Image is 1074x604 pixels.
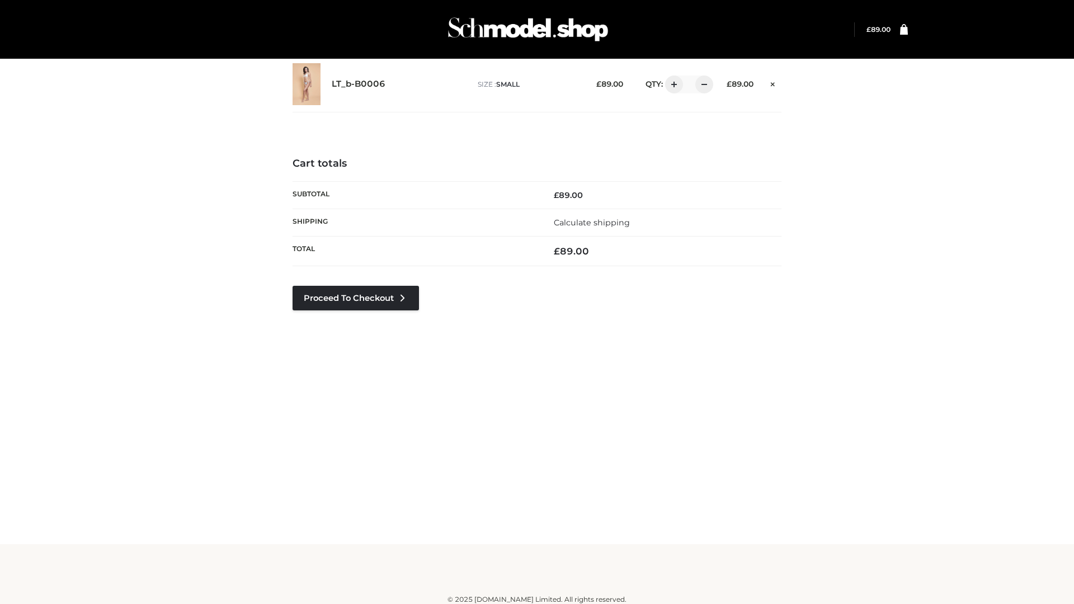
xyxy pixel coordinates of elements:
bdi: 89.00 [554,246,589,257]
p: size : [478,79,579,89]
a: LT_b-B0006 [332,79,385,89]
span: £ [727,79,732,88]
a: Remove this item [765,75,781,90]
span: £ [596,79,601,88]
div: QTY: [634,75,709,93]
a: Calculate shipping [554,218,630,228]
bdi: 89.00 [727,79,753,88]
th: Subtotal [293,181,537,209]
h4: Cart totals [293,158,781,170]
img: LT_b-B0006 - SMALL [293,63,321,105]
bdi: 89.00 [596,79,623,88]
span: £ [554,190,559,200]
th: Shipping [293,209,537,236]
span: £ [866,25,871,34]
bdi: 89.00 [554,190,583,200]
span: SMALL [496,80,520,88]
img: Schmodel Admin 964 [444,7,612,51]
th: Total [293,237,537,266]
a: Proceed to Checkout [293,286,419,310]
bdi: 89.00 [866,25,891,34]
a: £89.00 [866,25,891,34]
span: £ [554,246,560,257]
